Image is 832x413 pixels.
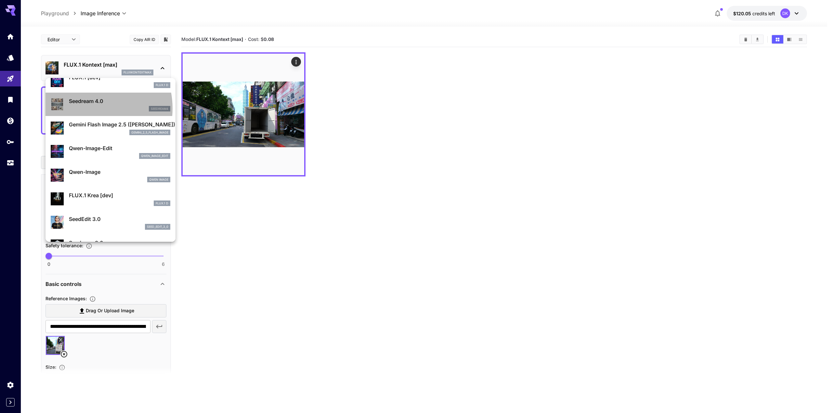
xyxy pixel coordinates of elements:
[156,83,168,87] p: FLUX.1 D
[156,201,168,206] p: FLUX.1 D
[69,239,170,247] p: Seedream 3.0
[131,130,168,135] p: gemini_2_5_flash_image
[151,107,168,111] p: seedream4
[51,95,170,114] div: Seedream 4.0seedream4
[51,213,170,232] div: SeedEdit 3.0seed_edit_3_0
[69,97,170,105] p: Seedream 4.0
[149,177,168,182] p: Qwen Image
[69,168,170,176] p: Qwen-Image
[51,189,170,209] div: FLUX.1 Krea [dev]FLUX.1 D
[51,71,170,91] div: FLUX.1 [dev]FLUX.1 D
[51,118,170,138] div: Gemini Flash Image 2.5 ([PERSON_NAME])gemini_2_5_flash_image
[141,154,168,158] p: qwen_image_edit
[69,215,170,223] p: SeedEdit 3.0
[147,225,168,229] p: seed_edit_3_0
[69,121,170,128] p: Gemini Flash Image 2.5 ([PERSON_NAME])
[69,144,170,152] p: Qwen-Image-Edit
[51,165,170,185] div: Qwen-ImageQwen Image
[69,191,170,199] p: FLUX.1 Krea [dev]
[51,142,170,161] div: Qwen-Image-Editqwen_image_edit
[51,236,170,256] div: Seedream 3.0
